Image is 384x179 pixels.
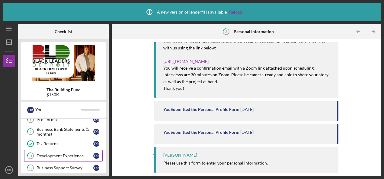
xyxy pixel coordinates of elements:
[240,107,254,112] time: 2025-07-01 15:41
[234,29,274,34] b: Personal Information
[7,168,11,172] text: DR
[24,138,103,150] a: Tax ReturnsDR
[93,117,99,123] div: D R
[37,153,93,158] div: Development Experience
[163,107,239,112] div: You Submitted the Personal Profile Form
[30,118,31,122] tspan: 8
[240,130,254,135] time: 2025-07-01 15:39
[29,166,32,170] tspan: 12
[27,107,34,113] div: D R
[93,141,99,147] div: D R
[37,165,93,170] div: Business Support Survey
[163,38,328,50] mark: Thank you for applying. Please take the next step by scheduling your eligibility interview with u...
[21,45,106,81] img: Product logo
[163,86,184,91] mark: Thank you!
[29,154,32,158] tspan: 11
[93,153,99,159] div: D R
[30,130,32,134] tspan: 9
[24,114,103,126] a: 8Pro FormaDR
[3,164,15,176] button: DR
[55,29,72,34] b: Checklist
[163,161,268,165] div: Please use this form to enter your personal information.
[142,5,242,20] div: A new version of lenderfit is available.
[225,30,227,33] tspan: 2
[37,117,93,122] div: Pro Forma
[93,165,99,171] div: D R
[93,129,99,135] div: D R
[35,105,82,115] div: You
[163,59,209,64] a: [URL][DOMAIN_NAME]
[37,127,93,137] div: Business Bank Statements (3 months)
[46,92,81,97] div: $150K
[163,130,239,135] div: You Submitted the Personal Profile Form
[37,141,93,146] div: Tax Returns
[24,150,103,162] a: 11Development ExperienceDR
[46,87,81,92] b: The Building Fund
[24,162,103,174] a: 12Business Support SurveyDR
[229,10,242,14] a: Reload
[163,72,329,84] mark: Interviews are 30 minutes on Zoom. Please be camera-ready and able to share your story as well as...
[163,153,197,158] div: [PERSON_NAME]
[24,126,103,138] a: 9Business Bank Statements (3 months)DR
[163,65,315,71] mark: You will receive a confirmation email with a Zoom link attached upon scheduling.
